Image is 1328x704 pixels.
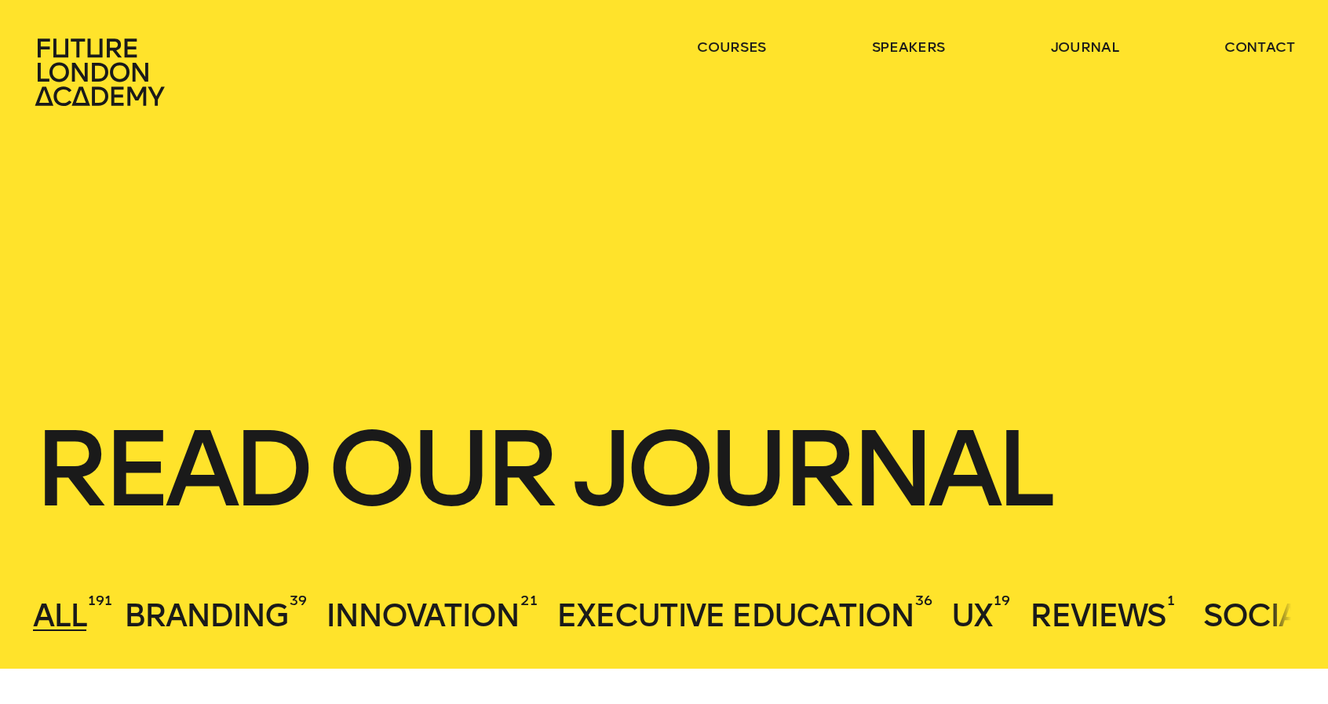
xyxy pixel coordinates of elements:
[88,591,111,610] sup: 191
[1224,38,1295,57] a: contact
[1051,38,1119,57] a: journal
[124,596,288,634] span: Branding
[994,591,1009,610] sup: 19
[520,591,537,610] sup: 21
[872,38,945,57] a: speakers
[1030,596,1166,634] span: Reviews
[915,591,932,610] sup: 36
[1167,591,1175,610] sup: 1
[326,596,519,634] span: Innovation
[951,596,992,634] span: UX
[33,418,1294,521] h1: Read our journal
[556,596,914,634] span: Executive Education
[33,596,86,634] span: All
[697,38,766,57] a: courses
[290,591,306,610] sup: 39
